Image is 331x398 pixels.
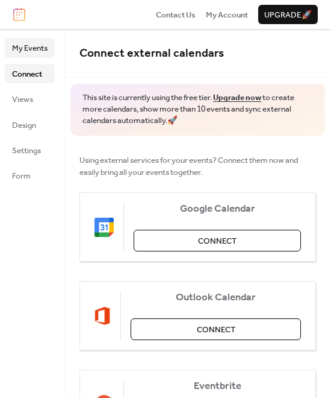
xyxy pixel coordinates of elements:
[5,141,55,160] a: Settings
[12,119,36,131] span: Design
[198,235,237,247] span: Connect
[264,9,312,21] span: Upgrade 🚀
[5,115,55,134] a: Design
[5,38,55,57] a: My Events
[134,203,301,215] span: Google Calendar
[156,9,196,21] span: Contact Us
[197,324,235,336] span: Connect
[206,9,248,21] span: My Account
[5,166,55,185] a: Form
[131,318,301,340] button: Connect
[156,8,196,21] a: Contact Us
[13,8,25,21] img: logo
[213,90,261,106] a: Upgrade now
[79,42,224,65] span: Connect external calendars
[12,170,31,182] span: Form
[12,68,42,80] span: Connect
[134,381,301,393] span: Eventbrite
[12,93,33,106] span: Views
[94,306,111,326] img: outlook
[94,218,114,237] img: google
[12,145,41,157] span: Settings
[82,92,313,127] span: This site is currently using the free tier. to create more calendars, show more than 10 events an...
[134,230,301,251] button: Connect
[258,5,318,24] button: Upgrade🚀
[79,154,316,179] span: Using external services for your events? Connect them now and easily bring all your events together.
[5,64,55,83] a: Connect
[5,89,55,109] a: Views
[206,8,248,21] a: My Account
[131,292,301,304] span: Outlook Calendar
[12,42,48,54] span: My Events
